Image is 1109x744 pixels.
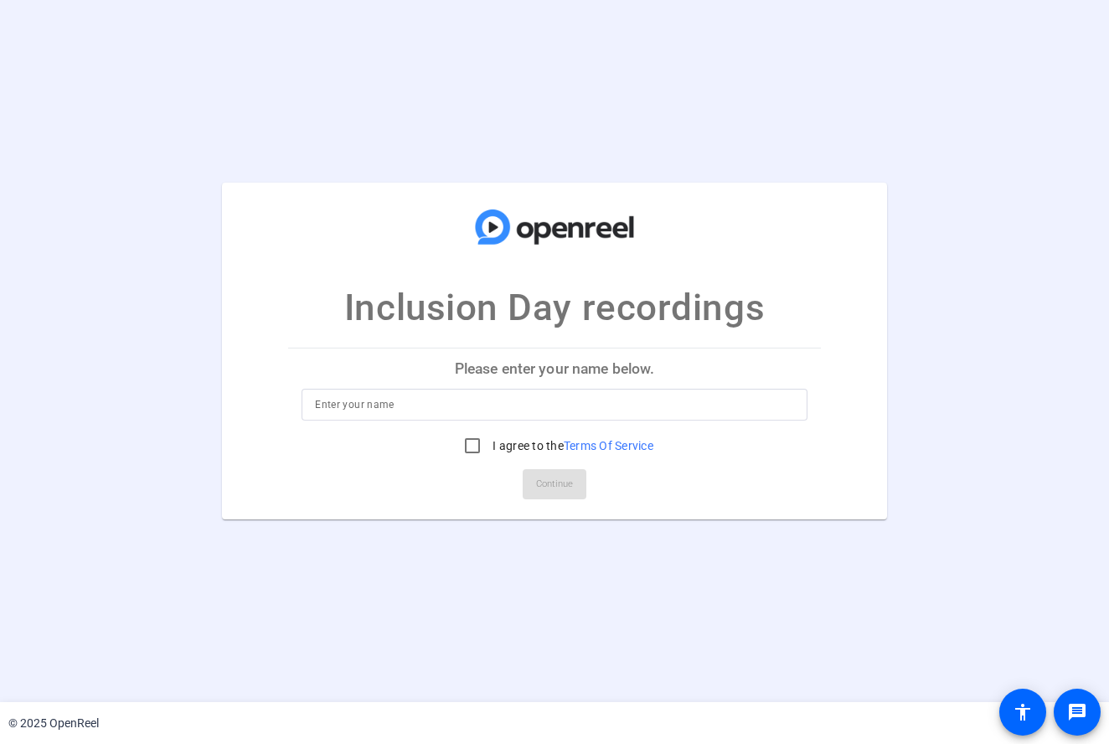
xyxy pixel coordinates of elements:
[1067,702,1087,722] mat-icon: message
[8,715,99,732] div: © 2025 OpenReel
[471,199,638,255] img: company-logo
[288,349,821,389] p: Please enter your name below.
[315,395,794,415] input: Enter your name
[564,439,653,452] a: Terms Of Service
[489,437,653,454] label: I agree to the
[1013,702,1033,722] mat-icon: accessibility
[344,280,765,335] p: Inclusion Day recordings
